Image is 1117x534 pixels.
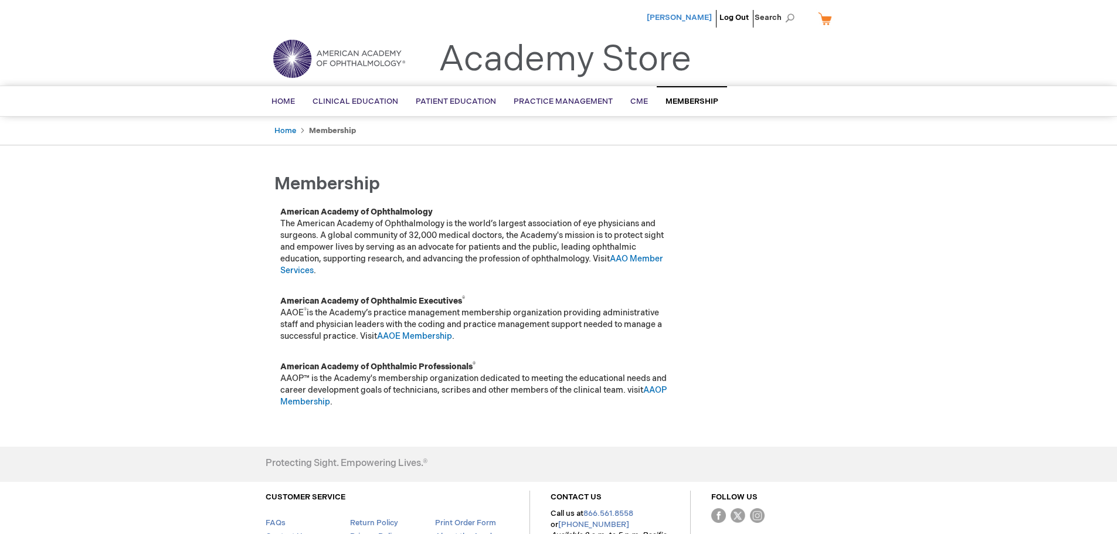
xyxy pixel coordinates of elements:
[274,126,296,135] a: Home
[719,13,749,22] a: Log Out
[350,518,398,528] a: Return Policy
[280,361,673,408] p: AAOP™ is the Academy's membership organization dedicated to meeting the educational needs and car...
[313,97,398,106] span: Clinical Education
[462,295,465,302] sup: ®
[280,295,673,342] p: AAOE is the Academy’s practice management membership organization providing administrative staff ...
[551,492,602,502] a: CONTACT US
[647,13,712,22] a: [PERSON_NAME]
[750,508,765,523] img: instagram
[271,97,295,106] span: Home
[266,458,427,469] h4: Protecting Sight. Empowering Lives.®
[266,492,345,502] a: CUSTOMER SERVICE
[280,207,433,217] strong: American Academy of Ophthalmology
[435,518,496,528] a: Print Order Form
[558,520,629,529] a: [PHONE_NUMBER]
[630,97,648,106] span: CME
[731,508,745,523] img: Twitter
[280,362,476,372] strong: American Academy of Ophthalmic Professionals
[711,492,758,502] a: FOLLOW US
[416,97,496,106] span: Patient Education
[583,509,633,518] a: 866.561.8558
[377,331,452,341] a: AAOE Membership
[473,361,476,368] sup: ®
[755,6,799,29] span: Search
[280,296,465,306] strong: American Academy of Ophthalmic Executives
[304,307,307,314] sup: ®
[514,97,613,106] span: Practice Management
[711,508,726,523] img: Facebook
[439,39,691,81] a: Academy Store
[309,126,356,135] strong: Membership
[280,206,673,277] p: The American Academy of Ophthalmology is the world’s largest association of eye physicians and su...
[666,97,718,106] span: Membership
[274,174,380,195] span: Membership
[266,518,286,528] a: FAQs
